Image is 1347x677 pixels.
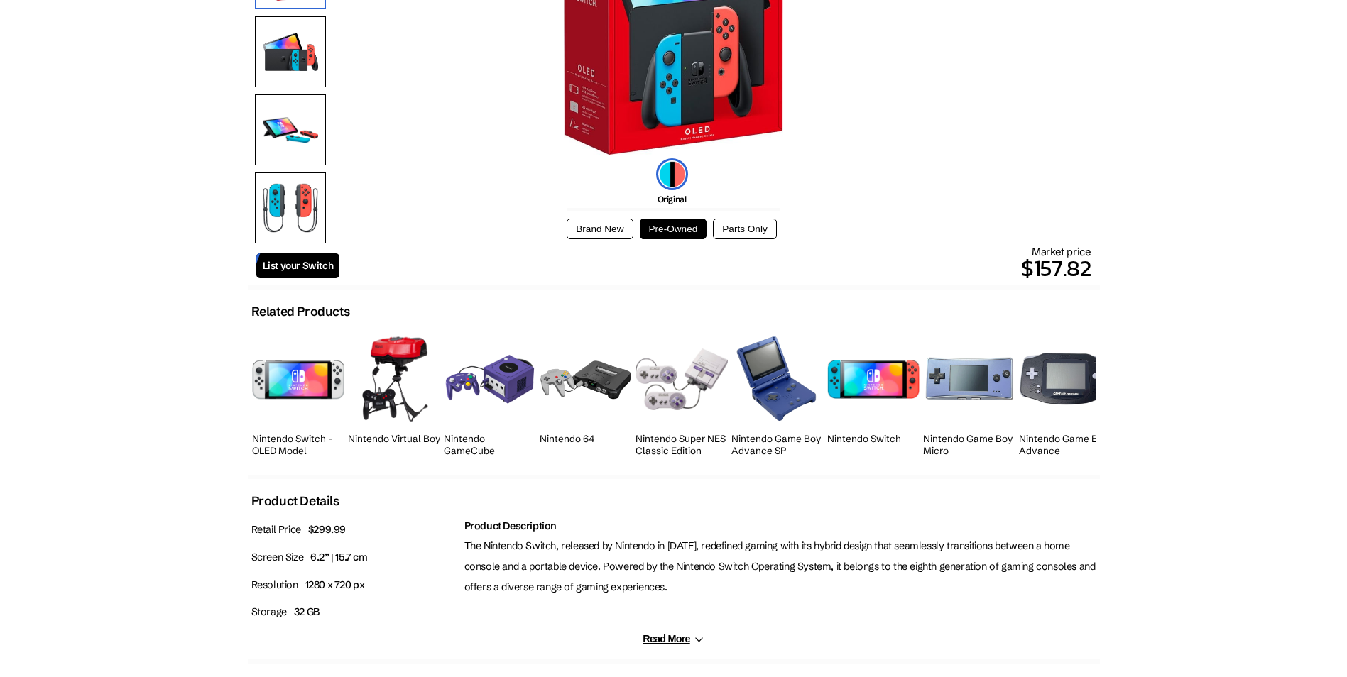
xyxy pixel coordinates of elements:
img: All [255,16,326,87]
p: Resolution [251,575,457,595]
span: 1280 x 720 px [305,578,365,591]
span: List your Switch [263,260,334,272]
h2: Product Description [464,519,1096,532]
h2: Nintendo Super NES Classic Edition [636,433,728,457]
a: Nintendo Switch Nintendo Switch [827,326,920,461]
span: $299.99 [308,523,346,536]
p: $157.82 [339,251,1091,285]
h2: Related Products [251,304,350,319]
p: Storage [251,602,457,622]
button: Brand New [567,219,633,239]
div: Market price [339,245,1091,285]
a: Nintendo Virtual Boy Nintendo Virtual Boy [348,326,440,461]
span: Original [658,194,687,204]
img: Nintendo Switch OLED Model [252,360,344,400]
span: 32 GB [294,605,320,618]
button: Pre-Owned [640,219,707,239]
img: Nintendo Switch [827,360,920,399]
a: Nintendo GameCube Nintendo GameCube [444,326,536,461]
img: Nintendo Virtual Boy [357,334,431,424]
h2: Nintendo 64 [540,433,632,445]
a: List your Switch [256,253,340,278]
img: original-icon [656,158,688,190]
button: Read More [643,633,704,645]
h2: Nintendo Game Boy Advance SP [731,433,824,457]
a: Nintendo Super NES Classic Edition Nintendo Super NES Classic Edition [636,326,728,461]
p: The Nintendo Switch, released by Nintendo in [DATE], redefined gaming with its hybrid design that... [464,536,1096,597]
img: Nintendo 64 [540,360,632,400]
a: Nintendo Switch OLED Model Nintendo Switch - OLED Model [252,326,344,461]
img: Controllers [255,172,326,243]
span: 6.2” | 15.7 cm [310,551,367,563]
a: Nintendo 64 Nintendo 64 [540,326,632,461]
img: Nintendo Super NES Classic Edition [636,348,728,410]
h2: Nintendo Game Boy Micro [923,433,1015,457]
a: Nintendo Game Boy Advance SP Nintendo Game Boy Advance SP [731,326,824,461]
h2: Nintendo Game Boy Advance [1019,433,1111,457]
h2: Nintendo Switch [827,433,920,445]
p: Retail Price [251,519,457,540]
p: Screen Size [251,547,457,568]
img: Nintendo Game Boy Advance [1019,353,1111,406]
h2: Nintendo Virtual Boy [348,433,440,445]
img: Nintendo GameCube [444,353,536,405]
a: Nintendo Game Boy Advance Nintendo Game Boy Advance [1019,326,1111,461]
a: Nintendo Game Boy Micro Nintendo Game Boy Micro [923,326,1015,461]
h2: Product Details [251,493,339,509]
img: Nintendo Game Boy Advance SP [732,334,823,425]
img: Side [255,94,326,165]
h2: Nintendo GameCube [444,433,536,457]
img: Nintendo Game Boy Micro [923,356,1015,403]
button: Parts Only [713,219,776,239]
h2: Nintendo Switch - OLED Model [252,433,344,457]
